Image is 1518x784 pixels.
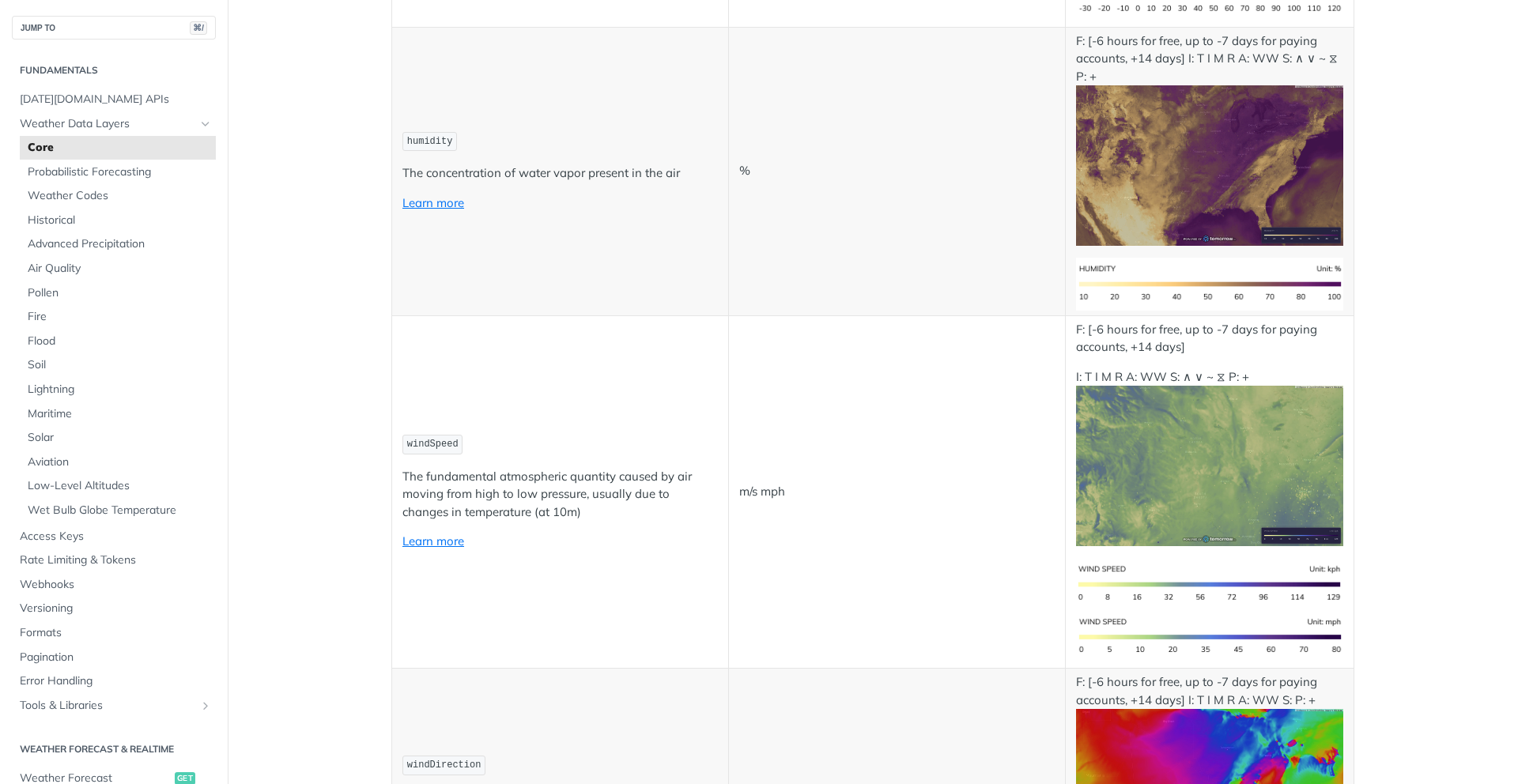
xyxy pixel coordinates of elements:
span: Expand image [1076,628,1343,643]
a: Access Keys [12,525,216,548]
span: Probabilistic Forecasting [28,164,212,180]
span: Flood [28,334,212,349]
span: windSpeed [407,439,459,450]
p: F: [-6 hours for free, up to -7 days for paying accounts, +14 days] [1076,321,1343,356]
a: Low-Level Altitudes [20,474,216,498]
a: Maritime [20,402,216,426]
a: Wet Bulb Globe Temperature [20,499,216,522]
button: JUMP TO⌘/ [12,16,216,40]
h2: Weather Forecast & realtime [12,742,216,756]
span: Soil [28,357,212,373]
a: Versioning [12,597,216,620]
a: Weather Data LayersHide subpages for Weather Data Layers [12,112,216,136]
a: Advanced Precipitation [20,232,216,256]
span: Aviation [28,454,212,470]
a: Lightning [20,378,216,401]
span: Expand image [1076,575,1343,590]
span: Fire [28,309,212,325]
a: Air Quality [20,257,216,281]
span: Wet Bulb Globe Temperature [28,503,212,518]
span: Lightning [28,382,212,398]
button: Hide subpages for Weather Data Layers [199,118,212,130]
span: Pollen [28,285,212,301]
p: F: [-6 hours for free, up to -7 days for paying accounts, +14 days] I: T I M R A: WW S: ∧ ∨ ~ ⧖ P: + [1076,32,1343,246]
a: Rate Limiting & Tokens [12,548,216,572]
span: Core [28,140,212,156]
span: Pagination [20,650,212,665]
a: Learn more [402,195,464,210]
a: Formats [12,621,216,645]
span: Expand image [1076,156,1343,171]
span: windDirection [407,759,481,771]
span: Tools & Libraries [20,698,195,714]
p: The concentration of water vapor present in the air [402,164,718,183]
span: Access Keys [20,529,212,545]
span: Expand image [1076,457,1343,472]
span: Formats [20,625,212,641]
span: Weather Data Layers [20,116,195,132]
a: Pollen [20,281,216,305]
span: humidity [407,136,453,147]
p: m/s mph [739,483,1055,501]
span: Low-Level Altitudes [28,478,212,494]
span: Error Handling [20,673,212,689]
span: Air Quality [28,261,212,277]
p: % [739,162,1055,180]
a: Historical [20,209,216,232]
span: [DATE][DOMAIN_NAME] APIs [20,92,212,107]
a: Error Handling [12,669,216,693]
a: Soil [20,353,216,377]
span: ⌘/ [190,21,207,35]
a: Aviation [20,450,216,474]
button: Show subpages for Tools & Libraries [199,699,212,712]
span: Expand image [1076,275,1343,290]
a: Learn more [402,533,464,548]
a: Solar [20,426,216,450]
span: Webhooks [20,577,212,593]
p: I: T I M R A: WW S: ∧ ∨ ~ ⧖ P: + [1076,368,1343,546]
a: Core [20,136,216,160]
a: Pagination [12,646,216,669]
a: [DATE][DOMAIN_NAME] APIs [12,88,216,111]
a: Flood [20,330,216,353]
h2: Fundamentals [12,63,216,77]
a: Tools & LibrariesShow subpages for Tools & Libraries [12,694,216,718]
span: Solar [28,430,212,446]
span: Advanced Precipitation [28,236,212,252]
a: Fire [20,305,216,329]
span: Rate Limiting & Tokens [20,552,212,568]
span: Historical [28,213,212,228]
span: Versioning [20,601,212,616]
a: Webhooks [12,573,216,597]
span: Maritime [28,406,212,422]
a: Weather Codes [20,184,216,208]
a: Probabilistic Forecasting [20,160,216,184]
span: Weather Codes [28,188,212,204]
p: The fundamental atmospheric quantity caused by air moving from high to low pressure, usually due ... [402,468,718,522]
